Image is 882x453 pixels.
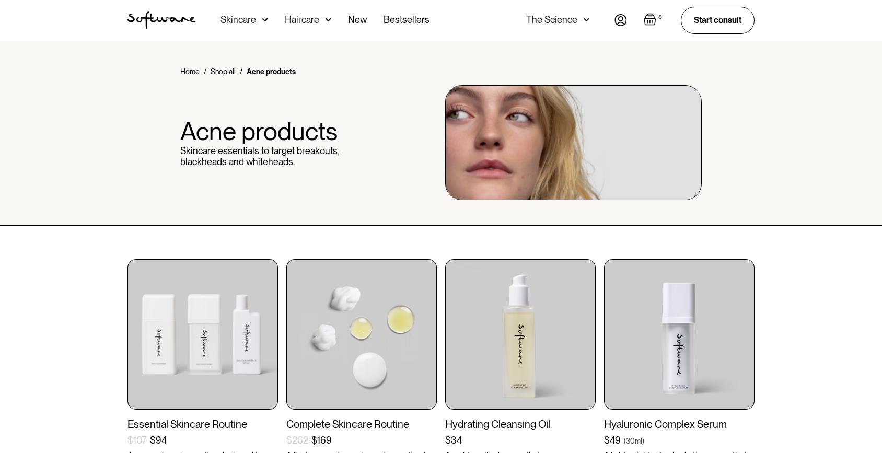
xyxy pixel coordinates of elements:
[584,15,589,25] img: arrow down
[286,418,437,431] div: Complete Skincare Routine
[286,435,308,446] div: $262
[604,435,621,446] div: $49
[127,435,147,446] div: $107
[262,15,268,25] img: arrow down
[326,15,331,25] img: arrow down
[240,66,242,77] div: /
[644,13,664,28] a: Open empty cart
[656,13,664,22] div: 0
[445,418,596,431] div: Hydrating Cleansing Oil
[445,435,462,446] div: $34
[604,418,755,431] div: Hyaluronic Complex Serum
[247,66,296,77] div: Acne products
[220,15,256,25] div: Skincare
[624,436,626,446] div: (
[180,118,384,145] h1: Acne products
[285,15,319,25] div: Haircare
[526,15,577,25] div: The Science
[311,435,332,446] div: $169
[127,418,278,431] div: Essential Skincare Routine
[626,436,642,446] div: 30ml
[127,11,195,29] a: home
[180,145,384,168] p: Skincare essentials to target breakouts, blackheads and whiteheads.
[211,66,236,77] a: Shop all
[642,436,644,446] div: )
[204,66,206,77] div: /
[681,7,755,33] a: Start consult
[180,66,200,77] a: Home
[127,11,195,29] img: Software Logo
[150,435,167,446] div: $94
